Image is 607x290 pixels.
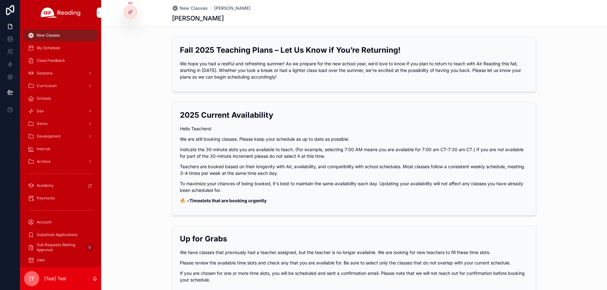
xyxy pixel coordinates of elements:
a: Substitute Applications [24,229,97,240]
a: Sub Requests Waiting Approval0 [24,242,97,253]
p: We are still booking classes. Please keep your schedule as up to date as possible. [180,136,528,142]
p: [Test] Test [44,275,66,282]
a: Sessions [24,68,97,79]
a: Academy [24,180,97,191]
span: [T [29,275,34,282]
a: Class Feedback [24,55,97,66]
a: My Schedule [24,42,97,54]
div: scrollable content [20,25,101,267]
h2: Fall 2025 Teaching Plans – Let Us Know if You’re Returning! [180,45,528,55]
span: Payments [37,196,55,201]
p: Please review the available time slots and check any that you are available for. Be sure to selec... [180,259,528,266]
span: Development [37,134,61,139]
span: Internal [37,146,50,151]
p: Hello Teachers! [180,125,528,132]
span: Curriculum [37,83,57,88]
div: 0 [86,244,94,251]
a: Dev [24,105,97,117]
p: To maximize your chances of being booked, it's best to maintain the same availability each day. U... [180,180,528,193]
span: Substitute Applications [37,232,77,237]
span: Sessions [37,71,52,76]
span: Demo [37,121,47,126]
a: New Classes [172,5,208,11]
h1: [PERSON_NAME] [172,14,224,23]
a: Account [24,216,97,228]
p: Teachers are booked based on their longevity with Air, availability, and compatibility with schoo... [180,163,528,176]
a: Payments [24,192,97,204]
span: User [37,257,45,263]
img: App logo [41,8,81,18]
a: User [24,254,97,266]
a: Demo [24,118,97,129]
span: Dev [37,109,44,114]
span: Sub Requests Waiting Approval [37,242,83,252]
p: Indicate the 30-minute slots you are available to teach. (For example, selecting 7:00 AM means yo... [180,146,528,159]
a: Schools [24,93,97,104]
a: Archive [24,156,97,167]
p: If you are chosen for one or more time slots, you will be scheduled and sent a confirmation email... [180,270,528,283]
a: Curriculum [24,80,97,92]
p: We have classes that previously had a teacher assigned, but the teacher is no longer available. W... [180,249,528,256]
span: My Schedule [37,45,60,50]
a: New Classes [24,30,97,41]
a: [PERSON_NAME] [214,5,250,11]
span: Class Feedback [37,58,65,63]
span: New Classes [37,33,60,38]
span: New Classes [180,5,208,11]
span: Schools [37,96,51,101]
h2: Up for Grabs [180,234,528,244]
span: Academy [37,183,54,188]
a: Internal [24,143,97,155]
a: Development [24,131,97,142]
span: Archive [37,159,51,164]
h2: 2025 Current Availability [180,110,528,120]
p: 🔥 = [180,197,528,204]
strong: Timeslots that are booking urgently [189,198,267,203]
span: Account [37,220,52,225]
p: We hope you had a restful and refreshing summer! As we prepare for the new school year, we’d love... [180,60,528,80]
